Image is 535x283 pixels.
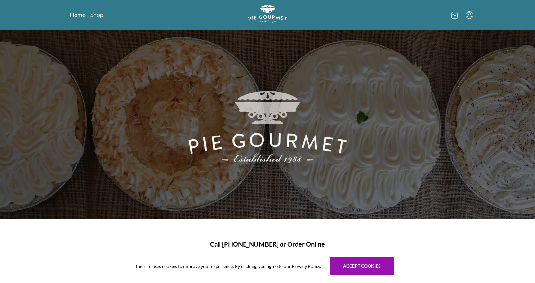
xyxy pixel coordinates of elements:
[466,11,473,19] button: Menu
[248,5,287,23] img: logo
[135,263,321,270] span: This site uses cookies to improve your experience. By clicking, you agree to our Privacy Policy.
[330,257,394,275] button: Accept cookies
[77,239,458,249] h1: Call [PHONE_NUMBER] or Order Online
[70,11,85,19] a: Home
[90,11,103,19] a: Shop
[248,5,287,25] a: Logo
